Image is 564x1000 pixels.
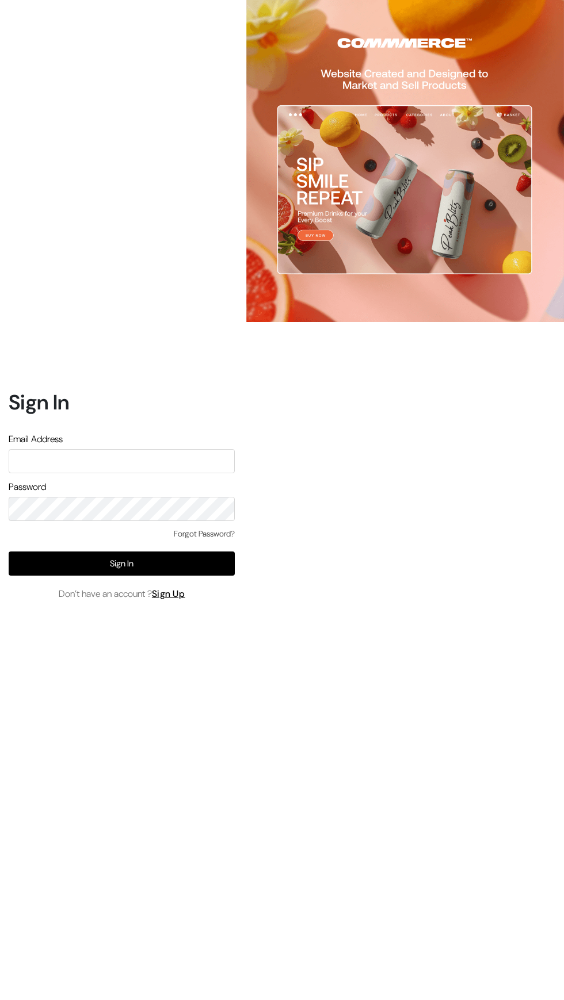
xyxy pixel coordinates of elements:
[174,528,235,540] a: Forgot Password?
[9,551,235,576] button: Sign In
[9,480,46,494] label: Password
[152,588,185,600] a: Sign Up
[9,390,235,415] h1: Sign In
[59,587,185,601] span: Don’t have an account ?
[9,432,63,446] label: Email Address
